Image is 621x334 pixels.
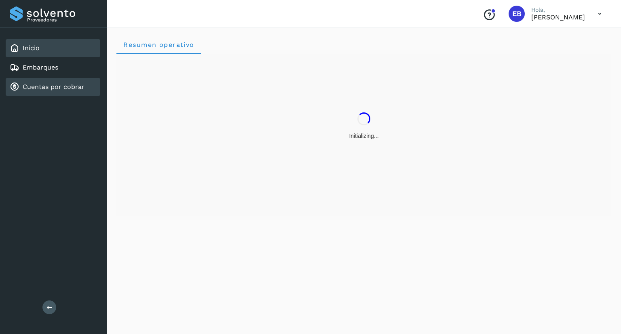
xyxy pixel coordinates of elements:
[123,41,194,49] span: Resumen operativo
[531,13,585,21] p: ERICK BOHORQUEZ MORENO
[23,83,84,91] a: Cuentas por cobrar
[27,17,97,23] p: Proveedores
[23,44,40,52] a: Inicio
[6,39,100,57] div: Inicio
[23,63,58,71] a: Embarques
[531,6,585,13] p: Hola,
[6,78,100,96] div: Cuentas por cobrar
[6,59,100,76] div: Embarques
